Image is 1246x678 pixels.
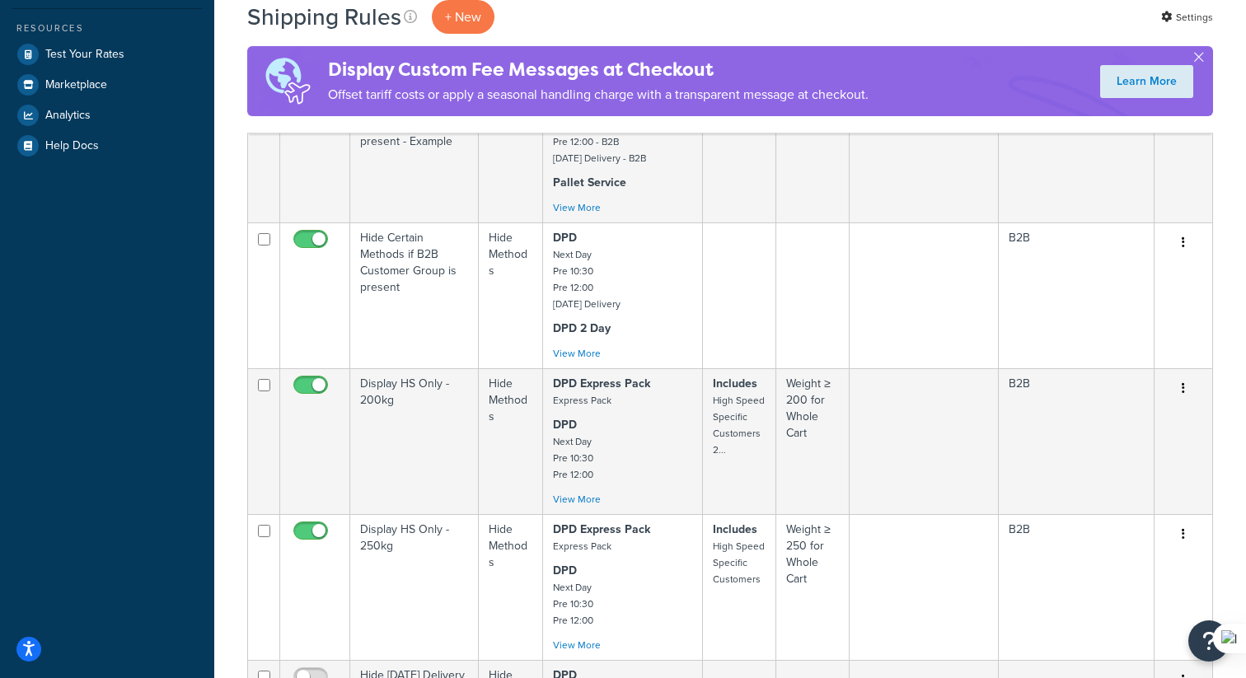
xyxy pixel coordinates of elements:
small: Next Day Pre 10:30 Pre 12:00 [DATE] Delivery [553,247,621,311]
p: Offset tariff costs or apply a seasonal handling charge with a transparent message at checkout. [328,83,869,106]
td: Weight ≥ 250 for Whole Cart [776,514,850,660]
td: Display HS Only - 250kg [350,514,479,660]
td: Hide Certain Methods if B2B Customer Group is present [350,222,479,368]
a: View More [553,638,601,652]
td: B2B [999,222,1155,368]
strong: Includes [713,521,757,538]
small: High Speed Specific Customers [713,539,765,587]
small: Next Day Pre 10:30 Pre 12:00 [553,580,593,628]
small: Next Day Pre 10:30 Pre 12:00 [553,434,593,482]
strong: Includes [713,375,757,392]
strong: DPD 2 Day [553,320,611,337]
a: View More [553,492,601,507]
strong: DPD [553,229,577,246]
small: Express Pack [553,393,611,408]
strong: DPD [553,562,577,579]
small: Next Day - B2B Pre 10.30 - B2B Pre 12:00 - B2B [DATE] Delivery - B2B [553,101,646,166]
div: Resources [12,21,202,35]
img: duties-banner-06bc72dcb5fe05cb3f9472aba00be2ae8eb53ab6f0d8bb03d382ba314ac3c341.png [247,46,328,116]
strong: DPD Express Pack [553,521,650,538]
td: B2C [999,77,1155,222]
td: Hide Methods [479,222,543,368]
h1: Shipping Rules [247,1,401,33]
a: Learn More [1100,65,1193,98]
td: B2B [999,368,1155,514]
h4: Display Custom Fee Messages at Checkout [328,56,869,83]
td: Weight ≥ 200 for Whole Cart [776,368,850,514]
small: Express Pack [553,539,611,554]
a: Analytics [12,101,202,130]
strong: Pallet Service [553,174,626,191]
span: Marketplace [45,78,107,92]
td: Hide Methods [479,514,543,660]
strong: DPD [553,416,577,433]
small: High Speed Specific Customers 2... [713,393,765,457]
td: Hide Methods [479,368,543,514]
span: Help Docs [45,139,99,153]
a: Help Docs [12,131,202,161]
a: View More [553,200,601,215]
a: Test Your Rates [12,40,202,69]
td: Display HS Only - 200kg [350,368,479,514]
span: Analytics [45,109,91,123]
td: Hide Methods [479,77,543,222]
span: Test Your Rates [45,48,124,62]
a: Settings [1161,6,1213,29]
a: Marketplace [12,70,202,100]
td: Hide Certain Methods if B2C Customer Group is present - Example [350,77,479,222]
a: View More [553,346,601,361]
td: B2B [999,514,1155,660]
strong: DPD Express Pack [553,375,650,392]
button: Open Resource Center [1188,620,1230,662]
